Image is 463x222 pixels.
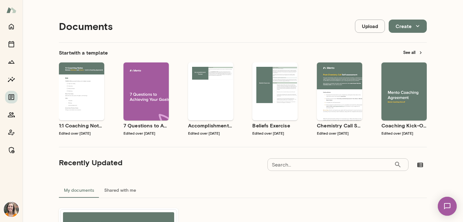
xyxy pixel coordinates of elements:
[4,202,19,217] img: Carrie Kelly
[252,131,284,135] span: Edited over [DATE]
[5,126,18,139] button: Coach app
[5,38,18,50] button: Sessions
[389,20,427,33] button: Create
[99,183,141,198] button: Shared with me
[59,122,104,129] h6: 1:1 Coaching Notes
[5,91,18,103] button: Documents
[59,20,113,32] h4: Documents
[59,49,108,56] h6: Start with a template
[381,122,427,129] h6: Coaching Kick-Off | Coaching Agreement
[381,131,413,135] span: Edited over [DATE]
[59,131,91,135] span: Edited over [DATE]
[317,122,362,129] h6: Chemistry Call Self-Assessment [Coaches only]
[6,4,16,16] img: Mento
[59,183,99,198] button: My documents
[5,144,18,156] button: Manage
[59,183,427,198] div: documents tabs
[252,122,298,129] h6: Beliefs Exercise
[59,157,123,167] h5: Recently Updated
[317,131,349,135] span: Edited over [DATE]
[188,122,233,129] h6: Accomplishment Tracker
[5,73,18,86] button: Insights
[188,131,220,135] span: Edited over [DATE]
[5,56,18,68] button: Growth Plan
[355,20,385,33] button: Upload
[5,20,18,33] button: Home
[5,108,18,121] button: Members
[123,122,169,129] h6: 7 Questions to Achieving Your Goals
[123,131,155,135] span: Edited over [DATE]
[399,48,427,57] button: See all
